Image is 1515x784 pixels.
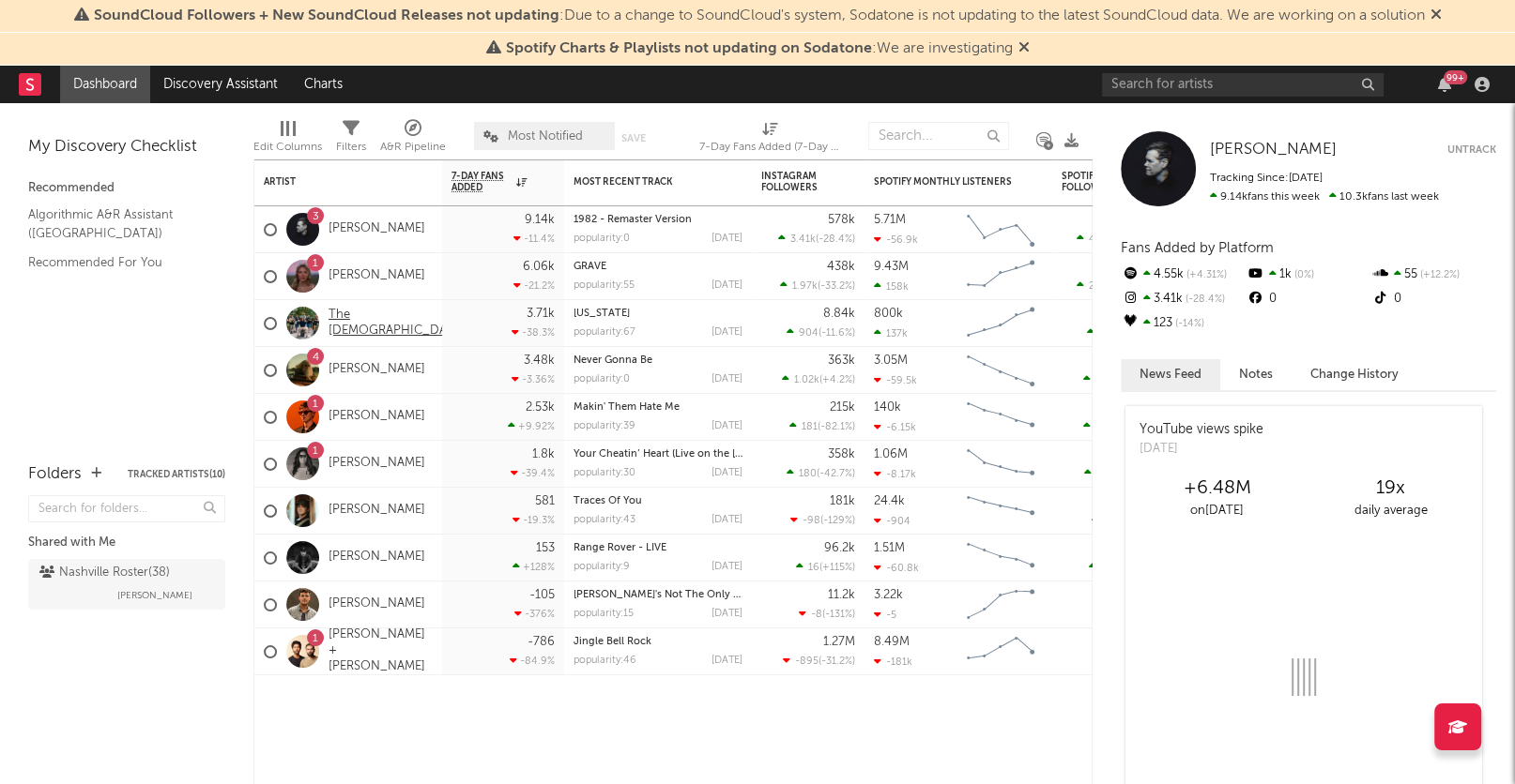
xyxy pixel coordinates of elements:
div: +6.48M [1130,477,1304,500]
span: -98 [803,516,820,526]
span: SoundCloud Followers + New SoundCloud Releases not updating [94,8,559,23]
svg: Chart title [958,628,1043,675]
div: ( ) [796,561,855,573]
div: [DATE] [712,327,742,338]
span: +4.2 % [822,375,852,385]
div: popularity: 67 [574,327,635,338]
div: Snow's Not The Only Thing Falling [574,590,742,600]
svg: Chart title [958,394,1043,441]
div: 1k [1246,263,1370,287]
a: Range Rover - LIVE [574,543,666,553]
div: 3.41k [1121,287,1246,311]
span: : Due to a change to SoundCloud's system, Sodatone is not updating to the latest SoundCloud data.... [94,8,1425,23]
button: Tracked Artists(10) [128,470,225,479]
a: Algorithmic A&R Assistant ([GEOGRAPHIC_DATA]) [28,204,207,243]
div: 11.2k [828,589,855,601]
a: [PERSON_NAME] [329,503,425,519]
div: 578k [828,214,855,226]
div: [DATE] [712,421,742,431]
span: [PERSON_NAME] [1210,142,1337,158]
div: -181k [874,656,912,668]
div: -56.9k [874,234,918,246]
a: Jingle Bell Rock [574,637,651,647]
div: YouTube views spike [1140,420,1263,440]
span: -131 % [825,610,852,620]
div: 363k [828,354,855,367]
div: A&R Pipeline [380,136,446,158]
div: popularity: 39 [574,421,635,431]
div: My Discovery Checklist [28,136,225,158]
div: 140k [874,401,901,414]
button: 99+ [1438,77,1451,92]
div: 7-Day Fans Added (7-Day Fans Added) [699,113,840,167]
div: ( ) [782,373,855,385]
div: [DATE] [712,468,742,478]
svg: Chart title [958,441,1043,488]
div: popularity: 55 [574,280,635,291]
a: [PERSON_NAME] [329,221,425,237]
div: [DATE] [712,515,742,525]
div: Tennessee [574,309,742,319]
a: 1982 - Remaster Version [574,215,692,225]
svg: Chart title [958,347,1043,394]
div: 9.43M [874,261,909,273]
div: 3.05M [874,354,908,367]
div: Artist [264,176,405,188]
div: popularity: 15 [574,609,634,619]
div: Your Cheatin’ Heart (Live on the Grand Ole Opry, September 7th, 2024) [574,449,742,460]
div: 8.84k [823,308,855,320]
div: 215k [830,401,855,414]
div: 5.71M [874,214,906,226]
span: -28.4 % [1183,294,1225,305]
div: 123 [1121,311,1246,336]
div: +128 % [513,561,555,573]
div: -786 [528,636,555,648]
svg: Chart title [958,253,1043,300]
span: 16 [808,563,819,573]
a: [PERSON_NAME] [1210,141,1337,159]
button: News Feed [1121,359,1220,390]
div: ( ) [1089,561,1155,573]
span: -895 [795,656,819,667]
span: 3.41k [790,234,816,245]
div: ( ) [780,279,855,292]
input: Search for artists [1102,73,1384,97]
div: [DATE] [1140,440,1263,459]
div: 438k [827,261,855,273]
span: -31.2 % [821,656,852,667]
div: 0 [1246,287,1370,311]
a: [PERSON_NAME] [329,456,425,472]
span: 4.55k [1089,234,1115,245]
div: -60.8k [874,562,919,574]
div: 3.48k [524,354,555,367]
div: 181k [830,495,855,507]
div: 1982 - Remaster Version [574,215,742,225]
div: Spotify Monthly Listeners [874,176,1015,188]
div: 1.27M [823,636,855,648]
div: popularity: 9 [574,562,630,572]
div: on [DATE] [1130,500,1304,522]
div: Recommended [28,177,225,200]
a: Dashboard [60,66,150,103]
div: Filters [336,113,366,167]
div: -376 % [514,608,555,620]
span: Most Notified [508,130,583,143]
div: 1.51M [874,542,905,554]
div: [DATE] [712,656,742,666]
span: Dismiss [1018,41,1030,56]
a: Discovery Assistant [150,66,291,103]
svg: Chart title [958,300,1043,347]
div: popularity: 43 [574,515,635,525]
div: ( ) [1077,233,1155,245]
div: ( ) [778,233,855,245]
span: Spotify Charts & Playlists not updating on Sodatone [506,41,872,56]
span: 180 [799,469,817,479]
a: [PERSON_NAME]'s Not The Only Thing Falling [574,590,798,600]
div: ( ) [1083,420,1155,432]
div: 9.14k [525,214,555,226]
span: 1.02k [794,375,819,385]
div: -3.36 % [512,373,555,385]
div: -105 [529,589,555,601]
div: popularity: 30 [574,468,635,478]
div: 137k [874,327,908,339]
